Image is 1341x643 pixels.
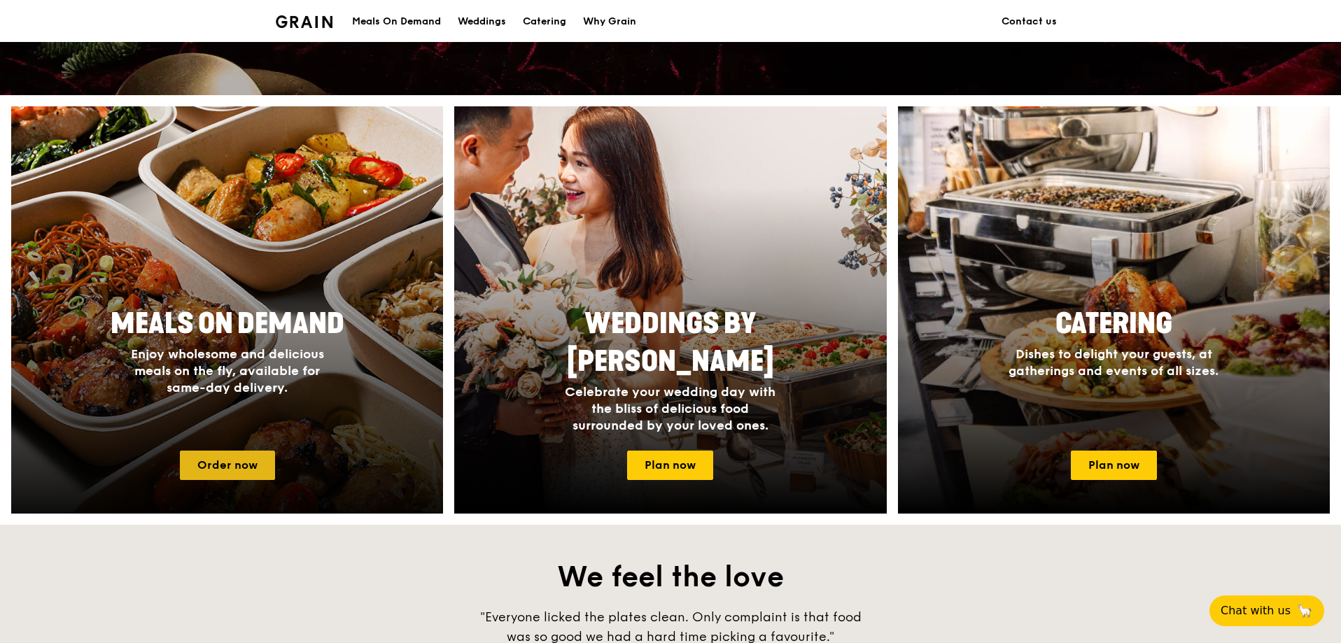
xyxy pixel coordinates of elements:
[898,106,1330,514] a: CateringDishes to delight your guests, at gatherings and events of all sizes.Plan now
[575,1,645,43] a: Why Grain
[276,15,332,28] img: Grain
[454,106,886,514] a: Weddings by [PERSON_NAME]Celebrate your wedding day with the bliss of delicious food surrounded b...
[627,451,713,480] a: Plan now
[1009,346,1219,379] span: Dishes to delight your guests, at gatherings and events of all sizes.
[567,307,774,379] span: Weddings by [PERSON_NAME]
[583,1,636,43] div: Why Grain
[449,1,514,43] a: Weddings
[180,451,275,480] a: Order now
[514,1,575,43] a: Catering
[1296,602,1313,619] span: 🦙
[1209,595,1324,626] button: Chat with us🦙
[11,106,443,514] a: Meals On DemandEnjoy wholesome and delicious meals on the fly, available for same-day delivery.Or...
[523,1,566,43] div: Catering
[1071,451,1157,480] a: Plan now
[131,346,324,395] span: Enjoy wholesome and delicious meals on the fly, available for same-day delivery.
[454,106,886,514] img: weddings-card.4f3003b8.jpg
[352,1,441,43] div: Meals On Demand
[898,106,1330,514] img: catering-card.e1cfaf3e.jpg
[1221,602,1291,619] span: Chat with us
[993,1,1065,43] a: Contact us
[1055,307,1172,341] span: Catering
[458,1,506,43] div: Weddings
[565,384,775,433] span: Celebrate your wedding day with the bliss of delicious food surrounded by your loved ones.
[111,307,344,341] span: Meals On Demand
